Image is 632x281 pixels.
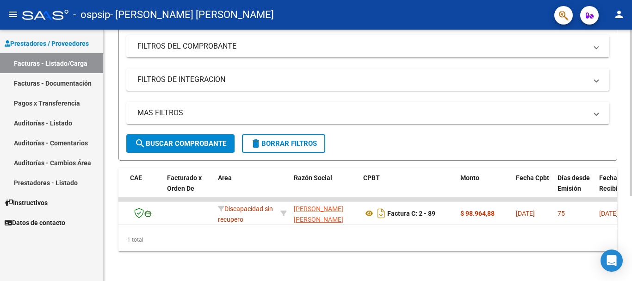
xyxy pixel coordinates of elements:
[137,41,587,51] mat-panel-title: FILTROS DEL COMPROBANTE
[601,250,623,272] div: Open Intercom Messenger
[242,134,325,153] button: Borrar Filtros
[558,210,565,217] span: 75
[137,75,587,85] mat-panel-title: FILTROS DE INTEGRACION
[457,168,512,209] datatable-header-cell: Monto
[599,210,618,217] span: [DATE]
[126,69,609,91] mat-expansion-panel-header: FILTROS DE INTEGRACION
[73,5,110,25] span: - ospsip
[110,5,274,25] span: - [PERSON_NAME] [PERSON_NAME]
[516,210,535,217] span: [DATE]
[512,168,554,209] datatable-header-cell: Fecha Cpbt
[218,174,232,181] span: Area
[375,206,387,221] i: Descargar documento
[359,168,457,209] datatable-header-cell: CPBT
[126,35,609,57] mat-expansion-panel-header: FILTROS DEL COMPROBANTE
[387,210,435,217] strong: Factura C: 2 - 89
[135,139,226,148] span: Buscar Comprobante
[290,168,359,209] datatable-header-cell: Razón Social
[554,168,595,209] datatable-header-cell: Días desde Emisión
[137,108,587,118] mat-panel-title: MAS FILTROS
[135,138,146,149] mat-icon: search
[460,174,479,181] span: Monto
[7,9,19,20] mat-icon: menu
[118,228,617,251] div: 1 total
[126,102,609,124] mat-expansion-panel-header: MAS FILTROS
[214,168,277,209] datatable-header-cell: Area
[130,174,142,181] span: CAE
[126,134,235,153] button: Buscar Comprobante
[460,210,495,217] strong: $ 98.964,88
[5,218,65,228] span: Datos de contacto
[250,139,317,148] span: Borrar Filtros
[294,174,332,181] span: Razón Social
[250,138,261,149] mat-icon: delete
[126,168,163,209] datatable-header-cell: CAE
[294,205,343,223] span: [PERSON_NAME] [PERSON_NAME]
[218,205,273,223] span: Discapacidad sin recupero
[558,174,590,192] span: Días desde Emisión
[363,174,380,181] span: CPBT
[294,204,356,223] div: 27329210680
[599,174,625,192] span: Fecha Recibido
[516,174,549,181] span: Fecha Cpbt
[163,168,214,209] datatable-header-cell: Facturado x Orden De
[613,9,625,20] mat-icon: person
[5,198,48,208] span: Instructivos
[167,174,202,192] span: Facturado x Orden De
[5,38,89,49] span: Prestadores / Proveedores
